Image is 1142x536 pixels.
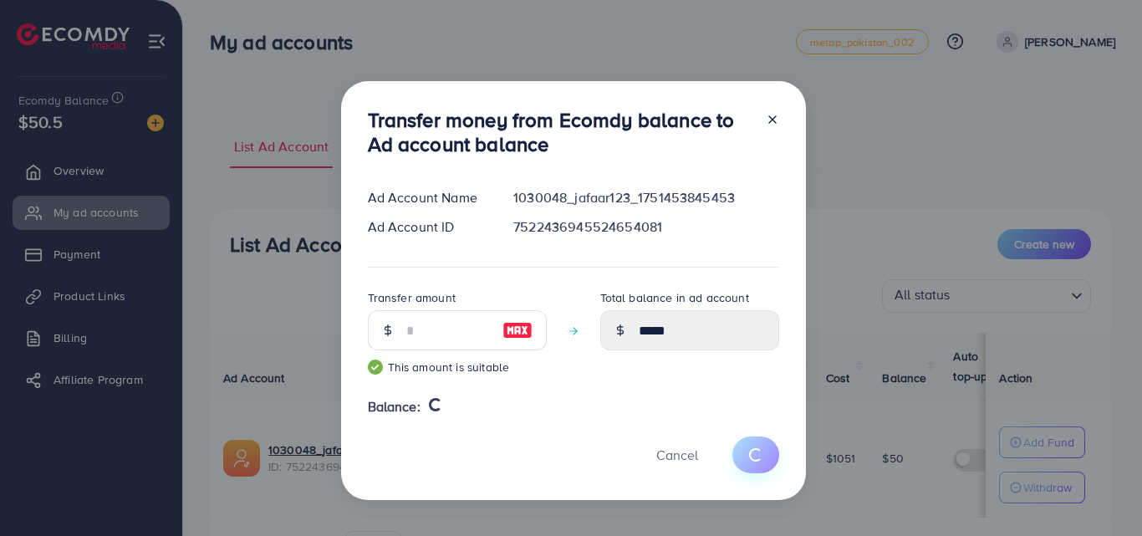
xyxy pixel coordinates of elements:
span: Cancel [656,446,698,464]
span: Balance: [368,397,421,416]
div: Ad Account ID [354,217,501,237]
label: Transfer amount [368,289,456,306]
label: Total balance in ad account [600,289,749,306]
iframe: Chat [1071,461,1129,523]
div: Ad Account Name [354,188,501,207]
h3: Transfer money from Ecomdy balance to Ad account balance [368,108,752,156]
img: image [502,320,533,340]
div: 7522436945524654081 [500,217,792,237]
img: guide [368,360,383,375]
small: This amount is suitable [368,359,547,375]
div: 1030048_jafaar123_1751453845453 [500,188,792,207]
button: Cancel [635,436,719,472]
